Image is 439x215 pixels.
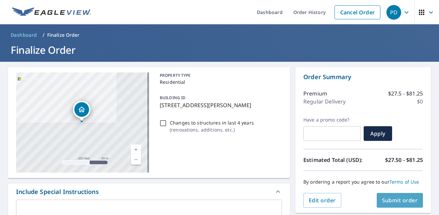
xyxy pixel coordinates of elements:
[160,72,279,78] p: PROPERTY TYPE
[160,95,186,100] p: BUILDING ID
[388,89,423,97] p: $27.5 - $81.25
[417,97,423,105] p: $0
[8,184,290,200] div: Include Special Instructions
[16,187,99,196] div: Include Special Instructions
[303,97,346,105] p: Regular Delivery
[303,72,423,81] p: Order Summary
[303,193,341,208] button: Edit order
[303,156,363,164] p: Estimated Total (USD):
[11,32,37,38] span: Dashboard
[385,156,423,164] p: $27.50 - $81.25
[131,155,141,165] a: Current Level 17, Zoom Out
[309,197,336,204] span: Edit order
[382,197,418,204] span: Submit order
[73,101,90,122] div: Dropped pin, building 1, Residential property, 4217 Bennett Dr Fairfield Township, OH 45011
[160,101,279,109] p: [STREET_ADDRESS][PERSON_NAME]
[364,126,392,141] button: Apply
[8,30,431,40] nav: breadcrumb
[8,30,40,40] a: Dashboard
[303,179,423,185] p: By ordering a report you agree to our
[8,43,431,57] h1: Finalize Order
[160,78,279,85] p: Residential
[131,145,141,155] a: Current Level 17, Zoom In
[335,5,380,19] a: Cancel Order
[377,193,423,208] button: Submit order
[43,31,45,39] li: /
[389,179,419,185] a: Terms of Use
[303,117,361,123] label: Have a promo code?
[386,5,401,20] div: PD
[303,89,327,97] p: Premium
[369,130,387,137] span: Apply
[170,119,254,126] p: Changes to structures in last 4 years
[12,7,91,17] img: EV Logo
[47,32,80,38] p: Finalize Order
[170,126,254,133] p: ( renovations, additions, etc. )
